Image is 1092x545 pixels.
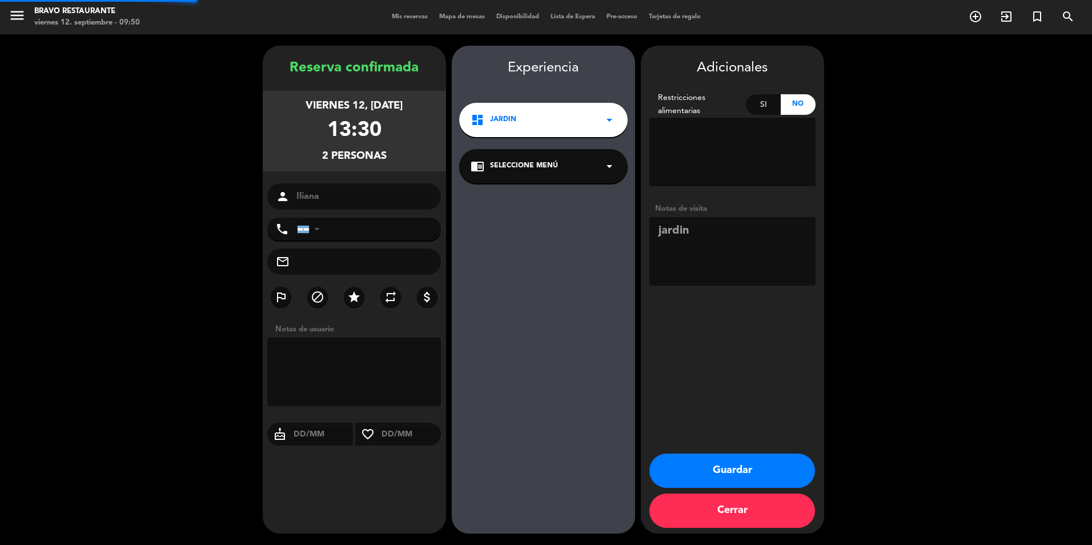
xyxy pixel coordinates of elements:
i: menu [9,7,26,24]
span: Mapa de mesas [433,14,491,20]
div: viernes 12, [DATE] [306,98,403,114]
div: Adicionales [649,57,816,79]
i: block [311,290,324,304]
i: exit_to_app [999,10,1013,23]
div: No [781,94,816,115]
i: arrow_drop_down [603,159,616,173]
span: Jardin [490,114,516,126]
i: chrome_reader_mode [471,159,484,173]
i: outlined_flag [274,290,288,304]
i: phone [275,222,289,236]
div: Bravo Restaurante [34,6,140,17]
i: mail_outline [276,255,290,269]
span: Mis reservas [386,14,433,20]
i: arrow_drop_down [603,113,616,127]
i: turned_in_not [1030,10,1044,23]
div: Experiencia [452,57,635,79]
input: DD/MM [380,427,441,442]
button: menu [9,7,26,28]
i: repeat [384,290,398,304]
button: Guardar [649,454,815,488]
div: Notas de usuario [270,323,446,335]
i: star [347,290,361,304]
i: cake [267,427,292,441]
i: person [276,190,290,203]
div: Si [746,94,781,115]
div: Restricciones alimentarias [649,91,746,118]
i: dashboard [471,113,484,127]
span: Pre-acceso [601,14,643,20]
div: Reserva confirmada [263,57,446,79]
span: Disponibilidad [491,14,545,20]
span: Seleccione Menú [490,161,558,172]
input: DD/MM [292,427,354,442]
span: Tarjetas de regalo [643,14,706,20]
div: 13:30 [327,114,382,148]
span: Lista de Espera [545,14,601,20]
i: search [1061,10,1075,23]
i: add_circle_outline [969,10,982,23]
div: Notas de visita [649,203,816,215]
i: attach_money [420,290,434,304]
button: Cerrar [649,494,815,528]
div: Argentina: +54 [298,218,324,240]
div: 2 personas [322,148,387,165]
i: favorite_border [355,427,380,441]
div: viernes 12. septiembre - 09:50 [34,17,140,29]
